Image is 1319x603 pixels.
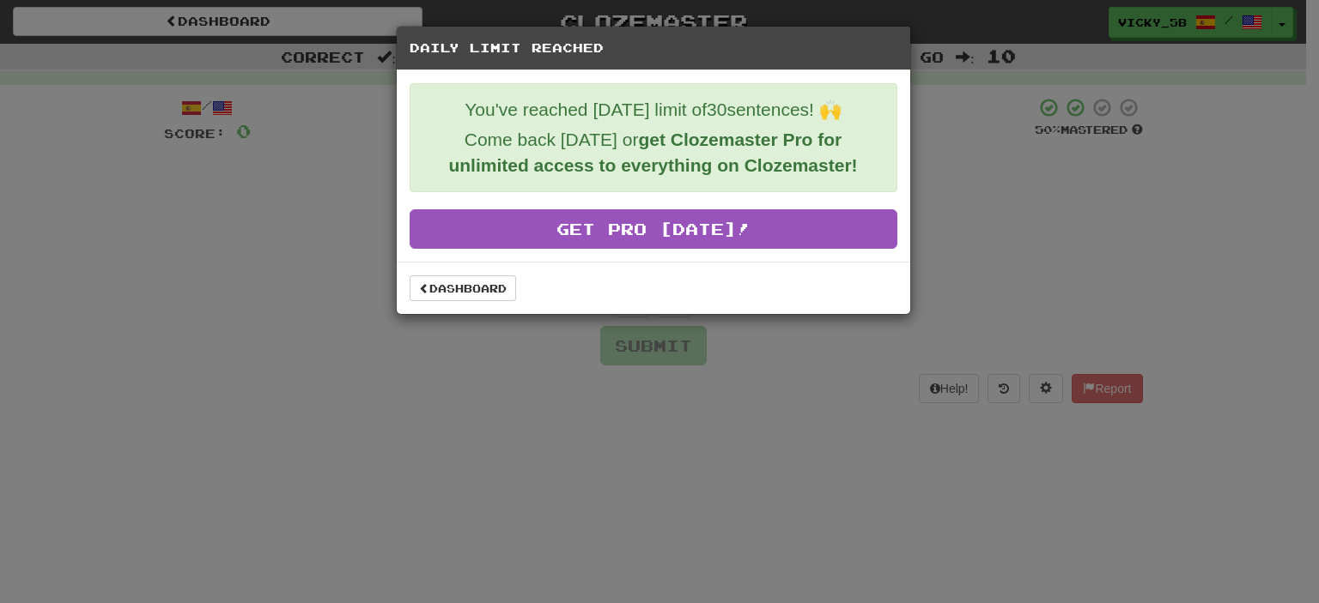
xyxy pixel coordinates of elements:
a: Get Pro [DATE]! [410,209,897,249]
p: Come back [DATE] or [423,127,884,178]
h5: Daily Limit Reached [410,39,897,57]
p: You've reached [DATE] limit of 30 sentences! 🙌 [423,97,884,123]
strong: get Clozemaster Pro for unlimited access to everything on Clozemaster! [448,130,857,175]
a: Dashboard [410,275,516,301]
